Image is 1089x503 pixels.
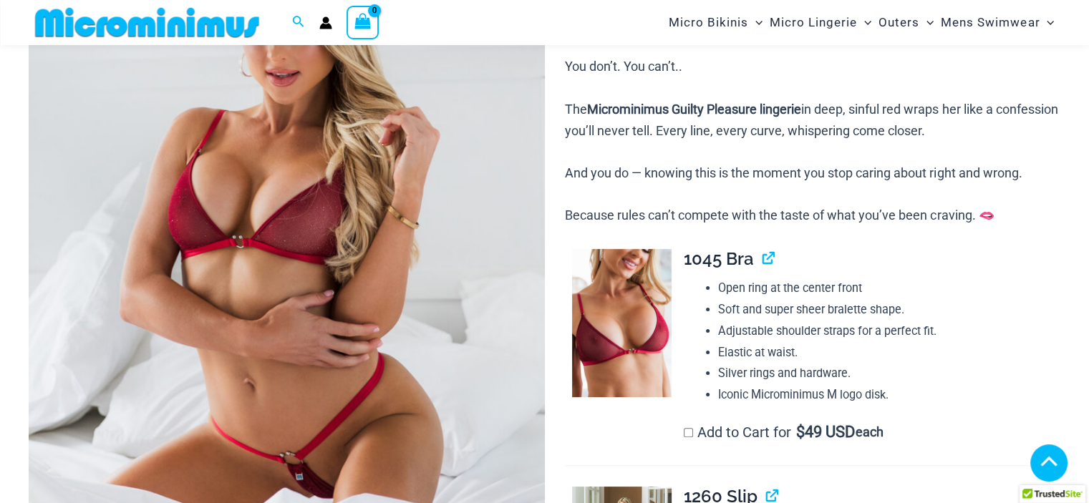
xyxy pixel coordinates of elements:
a: Search icon link [292,14,305,31]
span: Menu Toggle [748,4,763,41]
span: $ [795,423,804,441]
img: MM SHOP LOGO FLAT [29,6,265,39]
span: 1045 Bra [684,248,754,269]
span: Micro Lingerie [770,4,857,41]
li: Open ring at the center front [718,278,1060,299]
a: OutersMenu ToggleMenu Toggle [875,4,937,41]
li: Elastic at waist. [718,342,1060,363]
span: Mens Swimwear [941,4,1040,41]
label: Add to Cart for [684,424,884,441]
a: Micro BikinisMenu ToggleMenu Toggle [665,4,766,41]
span: Micro Bikinis [669,4,748,41]
input: Add to Cart for$49 USD each [684,428,693,437]
li: Adjustable shoulder straps for a perfect fit. [718,321,1060,342]
span: Menu Toggle [919,4,934,41]
a: Account icon link [319,16,332,29]
li: Iconic Microminimus M logo disk. [718,384,1060,406]
span: each [856,425,884,439]
span: Menu Toggle [857,4,871,41]
span: Menu Toggle [1040,4,1054,41]
a: View Shopping Cart, empty [347,6,379,39]
img: Guilty Pleasures Red 1045 Bra [572,249,671,397]
li: Soft and super sheer bralette shape. [718,299,1060,321]
b: Microminimus Guilty Pleasure lingerie [587,102,801,117]
span: Outers [879,4,919,41]
nav: Site Navigation [663,2,1060,43]
span: 49 USD [795,425,854,439]
a: Mens SwimwearMenu ToggleMenu Toggle [937,4,1057,41]
li: Silver rings and hardware. [718,363,1060,384]
a: Micro LingerieMenu ToggleMenu Toggle [766,4,875,41]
